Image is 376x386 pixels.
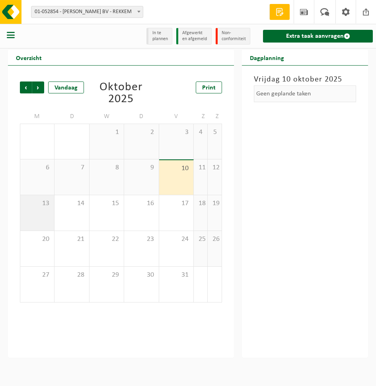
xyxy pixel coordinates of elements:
li: Afgewerkt en afgemeld [176,28,212,45]
span: 7 [58,163,85,172]
span: 16 [128,199,154,208]
span: 25 [198,235,204,244]
span: 15 [94,199,120,208]
td: M [20,109,55,124]
span: 13 [24,199,50,208]
span: 30 [128,271,154,279]
span: 2 [128,128,154,137]
td: Z [194,109,208,124]
span: 27 [24,271,50,279]
span: 11 [198,163,204,172]
span: 24 [163,235,189,244]
td: V [159,109,194,124]
td: Z [208,109,222,124]
span: 22 [94,235,120,244]
span: 20 [24,235,50,244]
span: 29 [94,271,120,279]
span: 6 [24,163,50,172]
li: In te plannen [146,28,172,45]
h3: Vrijdag 10 oktober 2025 [254,74,356,85]
h2: Dagplanning [242,50,292,65]
span: Volgende [32,81,44,93]
span: 10 [163,164,189,173]
span: 23 [128,235,154,244]
span: 3 [163,128,189,137]
span: 1 [94,128,120,137]
span: 21 [58,235,85,244]
h2: Overzicht [8,50,50,65]
span: 31 [163,271,189,279]
span: 14 [58,199,85,208]
span: 4 [198,128,204,137]
span: 17 [163,199,189,208]
span: 28 [58,271,85,279]
div: Vandaag [48,81,84,93]
div: Oktober 2025 [90,81,152,105]
a: Print [196,81,222,93]
span: 18 [198,199,204,208]
a: Extra taak aanvragen [263,30,373,43]
span: 26 [212,235,218,244]
span: Print [202,85,216,91]
td: W [90,109,124,124]
td: D [55,109,89,124]
span: 01-052854 - LAPERE PATRICK BV - REKKEM [31,6,143,18]
span: 19 [212,199,218,208]
span: 5 [212,128,218,137]
span: 9 [128,163,154,172]
span: 01-052854 - LAPERE PATRICK BV - REKKEM [31,6,143,17]
li: Non-conformiteit [216,28,250,45]
div: Geen geplande taken [254,85,356,102]
span: Vorige [20,81,32,93]
td: D [124,109,159,124]
span: 8 [94,163,120,172]
span: 12 [212,163,218,172]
